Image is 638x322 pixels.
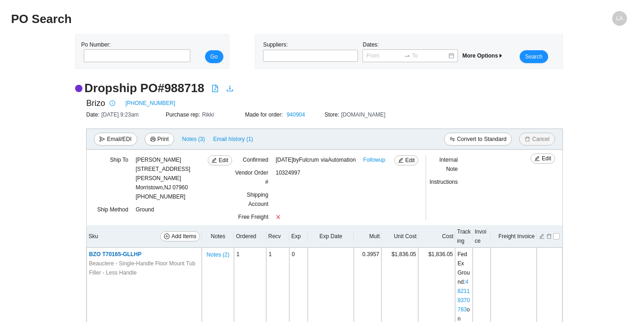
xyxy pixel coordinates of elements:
button: deleteCancel [519,133,555,146]
input: From [366,51,402,60]
button: Search [520,50,548,63]
button: edit [538,232,545,239]
span: Purchase rep: [166,111,202,118]
button: Notes (3) [181,134,205,141]
div: Sku [88,231,200,241]
button: delete [546,232,552,239]
span: Notes ( 2 ) [207,250,229,259]
button: info-circle [105,97,118,110]
div: 10324997 [275,168,407,190]
th: Notes [202,225,234,248]
span: Made for order: [245,111,285,118]
span: edit [211,158,217,164]
th: Tracking [455,225,473,248]
span: Email history (1) [213,135,253,144]
input: To [412,51,448,60]
span: edit [534,156,540,162]
span: to [404,53,410,59]
span: Store: [324,111,341,118]
span: [DATE] by Fulcrum [275,155,356,164]
div: Po Number: [81,40,187,63]
th: Mult [354,225,381,248]
div: [PHONE_NUMBER] [135,155,207,201]
h2: PO Search [11,11,473,27]
span: close [275,214,281,220]
span: Convert to Standard [457,135,506,144]
span: Ship To [110,157,129,163]
th: Invoice [473,225,490,248]
div: Dates: [360,40,460,63]
div: Suppliers: [261,40,360,63]
span: LA [616,11,623,26]
button: editEdit [394,155,419,165]
span: swap-right [404,53,410,59]
button: plus-circleAdd Items [160,231,200,241]
button: Notes (2) [206,250,230,256]
div: [PERSON_NAME] [STREET_ADDRESS][PERSON_NAME] Morristown , NJ 07960 [135,155,207,192]
button: Email history (1) [213,133,254,146]
span: send [100,136,105,143]
span: Vendor Order # [235,170,268,185]
span: Add Items [171,232,196,241]
span: Ship Method [97,206,128,213]
span: Edit [219,156,228,165]
button: Go [205,50,223,63]
span: Edit [542,154,551,163]
span: Brizo [86,96,105,110]
span: printer [150,136,156,143]
span: Edit [405,156,415,165]
span: 1 [269,251,272,258]
button: editEdit [208,155,232,165]
span: caret-right [498,53,503,59]
span: [DATE] 9:23am [101,111,139,118]
span: via Automation [321,157,356,163]
span: info-circle [107,100,117,106]
span: Email/EDI [107,135,131,144]
th: Ordered [234,225,266,248]
span: Notes ( 3 ) [182,135,205,144]
span: file-pdf [211,85,219,92]
span: Internal Note [439,157,458,172]
th: Freight Invoice [491,225,537,248]
span: plus-circle [164,234,170,240]
span: Confirmed [243,157,268,163]
span: Rikki [202,111,214,118]
th: Cost [418,225,455,248]
th: Recv [266,225,289,248]
a: [PHONE_NUMBER] [125,99,175,108]
span: Shipping Account [247,192,269,207]
span: Instructions [429,179,457,185]
span: Ground [135,206,154,213]
span: Go [211,52,218,61]
span: download [226,85,234,92]
span: edit [398,158,404,164]
a: 940904 [287,111,305,118]
a: file-pdf [211,85,219,94]
button: editEdit [531,153,555,164]
span: Search [525,52,543,61]
span: Print [158,135,169,144]
th: Exp Date [308,225,354,248]
button: swapConvert to Standard [444,133,512,146]
span: More Options [462,53,503,59]
button: printerPrint [145,133,175,146]
span: swap [450,136,455,143]
span: Date: [86,111,101,118]
span: Beauclere - Single-Handle Floor Mount Tub Filler - Less Handle [89,259,199,277]
button: sendEmail/EDI [94,133,137,146]
a: Followup [363,155,385,164]
th: Unit Cost [381,225,418,248]
th: Exp [289,225,308,248]
span: [DOMAIN_NAME] [341,111,386,118]
span: BZO T70165-GLLHP [89,251,141,258]
a: download [226,85,234,94]
span: Free Freight [238,214,268,220]
h2: Dropship PO # 988718 [84,80,204,96]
